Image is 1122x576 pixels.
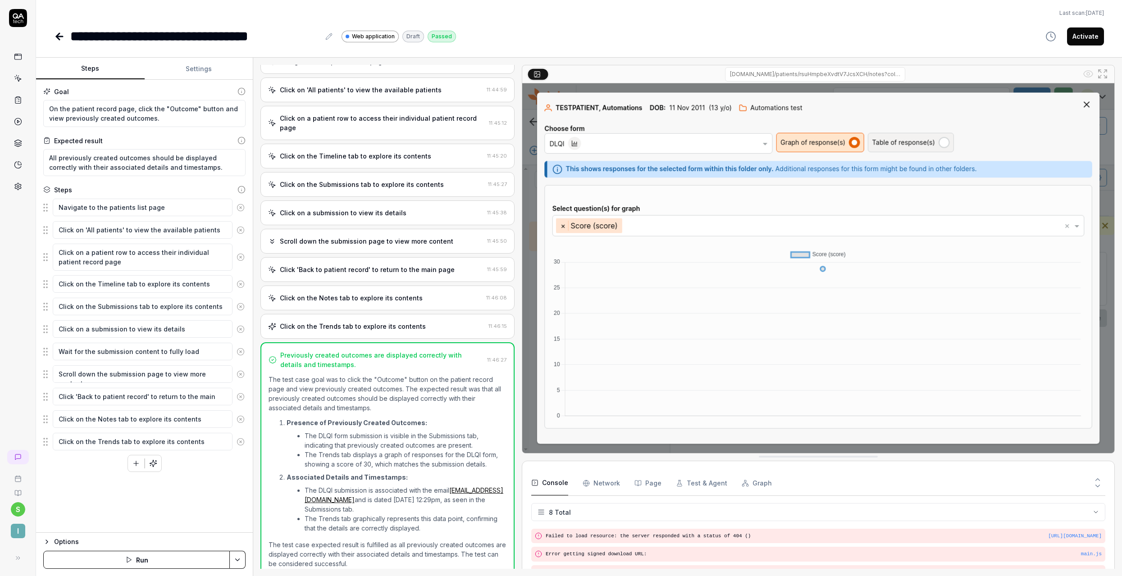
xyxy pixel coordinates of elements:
button: View version history [1040,27,1062,45]
div: Suggestions [43,387,246,406]
div: Suggestions [43,297,246,316]
div: Draft [402,31,424,42]
div: Suggestions [43,275,246,294]
div: Suggestions [43,320,246,339]
time: 11:46:27 [487,357,506,363]
li: The Trends tab graphically represents this data point, confirming that the details are correctly ... [305,514,506,533]
button: Options [43,536,246,547]
button: Remove step [233,320,249,338]
div: Click on a patient row to access their individual patient record page [280,113,485,132]
button: s [11,502,25,517]
button: Settings [145,58,253,80]
button: Remove step [233,199,249,217]
time: 11:44:59 [487,86,507,93]
a: New conversation [7,450,29,464]
div: Click on a submission to view its details [280,208,406,218]
button: Remove step [233,365,249,383]
div: Click on the Timeline tab to explore its contents [280,151,431,161]
div: Previously created outcomes are displayed correctly with details and timestamps. [280,350,483,369]
li: The DLQI submission is associated with the email and is dated [DATE] 12:29pm, as seen in the Subm... [305,485,506,514]
a: Book a call with us [4,468,32,482]
time: 11:46:15 [488,323,507,329]
p: The test case goal was to click the "Outcome" button on the patient record page and view previous... [269,375,506,413]
button: Remove step [233,275,249,293]
button: Run [43,551,230,569]
button: Test & Agent [676,471,727,496]
time: [DATE] [1086,9,1104,16]
p: The test case expected result is fulfilled as all previously created outcomes are displayed corre... [269,540,506,568]
strong: Presence of Previously Created Outcomes: [287,419,427,426]
button: Steps [36,58,145,80]
div: Suggestions [43,243,246,271]
button: Remove step [233,248,249,266]
button: Remove step [233,343,249,361]
button: Open in full screen [1095,67,1110,81]
button: Remove step [233,410,249,428]
pre: Error getting signed download URL: [546,550,1102,558]
button: main.js [1081,550,1102,558]
button: Show all interative elements [1081,67,1095,81]
div: Suggestions [43,342,246,361]
button: Remove step [233,433,249,451]
button: Page [634,471,661,496]
span: Web application [352,32,395,41]
time: 11:45:20 [487,153,507,159]
time: 11:45:59 [487,266,507,272]
li: The DLQI form submission is visible in the Submissions tab, indicating that previously created ou... [305,431,506,450]
button: [URL][DOMAIN_NAME] [1048,532,1102,540]
span: Last scan: [1059,9,1104,17]
div: Passed [428,31,456,42]
time: 11:45:50 [487,238,507,244]
div: Steps [54,185,72,195]
div: Click 'Back to patient record' to return to the main page [280,265,455,274]
div: Scroll down the submission page to view more content [280,236,453,246]
time: 11:45:38 [487,209,507,216]
img: Screenshot [522,83,1114,453]
button: Last scan:[DATE] [1059,9,1104,17]
button: I [4,517,32,540]
div: Suggestions [43,365,246,384]
a: Web application [342,30,399,42]
time: 11:46:08 [486,295,507,301]
strong: Associated Details and Timestamps: [287,473,408,481]
button: Activate [1067,27,1104,45]
div: Options [54,536,246,547]
button: Remove step [233,221,249,239]
button: Network [583,471,620,496]
div: Suggestions [43,432,246,451]
span: I [11,524,25,538]
time: 11:45:27 [488,181,507,187]
time: 11:45:12 [489,120,507,126]
button: Remove step [233,298,249,316]
div: Click on the Notes tab to explore its contents [280,293,423,303]
pre: Failed to load resource: the server responded with a status of 404 () [546,532,1102,540]
div: Suggestions [43,198,246,217]
button: Console [531,471,568,496]
div: Click on the Trends tab to explore its contents [280,322,426,331]
div: Click on 'All patients' to view the available patients [280,85,442,95]
li: The Trends tab displays a graph of responses for the DLQI form, showing a score of 30, which matc... [305,450,506,469]
div: Click on the Submissions tab to explore its contents [280,180,444,189]
div: Suggestions [43,410,246,429]
div: Expected result [54,136,103,145]
button: Graph [742,471,772,496]
button: Remove step [233,388,249,406]
div: Goal [54,87,69,96]
div: Suggestions [43,221,246,240]
a: Documentation [4,482,32,497]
